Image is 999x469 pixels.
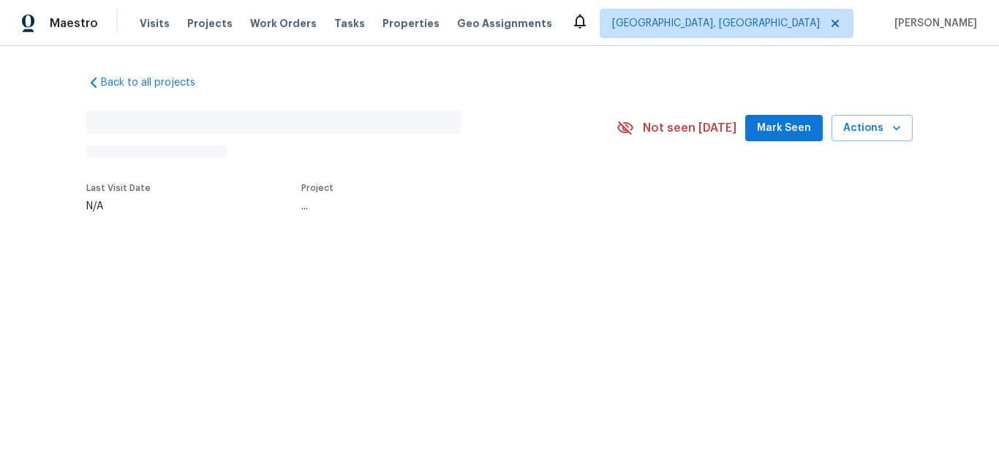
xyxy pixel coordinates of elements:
span: [PERSON_NAME] [889,16,977,31]
span: Not seen [DATE] [643,121,736,135]
span: Geo Assignments [457,16,552,31]
button: Actions [832,115,913,142]
span: Projects [187,16,233,31]
span: Project [301,184,333,192]
span: Work Orders [250,16,317,31]
span: Maestro [50,16,98,31]
span: Properties [382,16,440,31]
span: Mark Seen [757,119,811,138]
span: Tasks [334,18,365,29]
span: Last Visit Date [86,184,151,192]
span: Actions [843,119,901,138]
a: Back to all projects [86,75,227,90]
span: Visits [140,16,170,31]
div: ... [301,201,582,211]
div: N/A [86,201,151,211]
button: Mark Seen [745,115,823,142]
span: [GEOGRAPHIC_DATA], [GEOGRAPHIC_DATA] [612,16,820,31]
